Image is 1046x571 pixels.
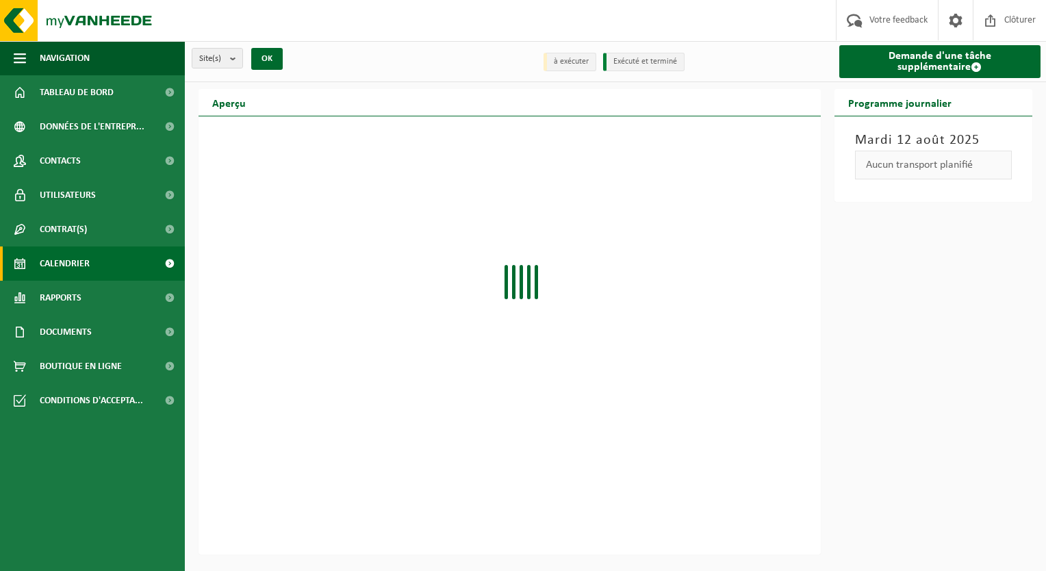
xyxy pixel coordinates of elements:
[199,49,225,69] span: Site(s)
[40,178,96,212] span: Utilisateurs
[192,48,243,68] button: Site(s)
[855,130,1012,151] h3: Mardi 12 août 2025
[603,53,685,71] li: Exécuté et terminé
[40,383,143,418] span: Conditions d'accepta...
[855,151,1012,179] div: Aucun transport planifié
[40,246,90,281] span: Calendrier
[251,48,283,70] button: OK
[834,89,965,116] h2: Programme journalier
[40,110,144,144] span: Données de l'entrepr...
[40,41,90,75] span: Navigation
[40,349,122,383] span: Boutique en ligne
[40,75,114,110] span: Tableau de bord
[40,315,92,349] span: Documents
[40,281,81,315] span: Rapports
[544,53,596,71] li: à exécuter
[40,144,81,178] span: Contacts
[199,89,259,116] h2: Aperçu
[839,45,1041,78] a: Demande d'une tâche supplémentaire
[40,212,87,246] span: Contrat(s)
